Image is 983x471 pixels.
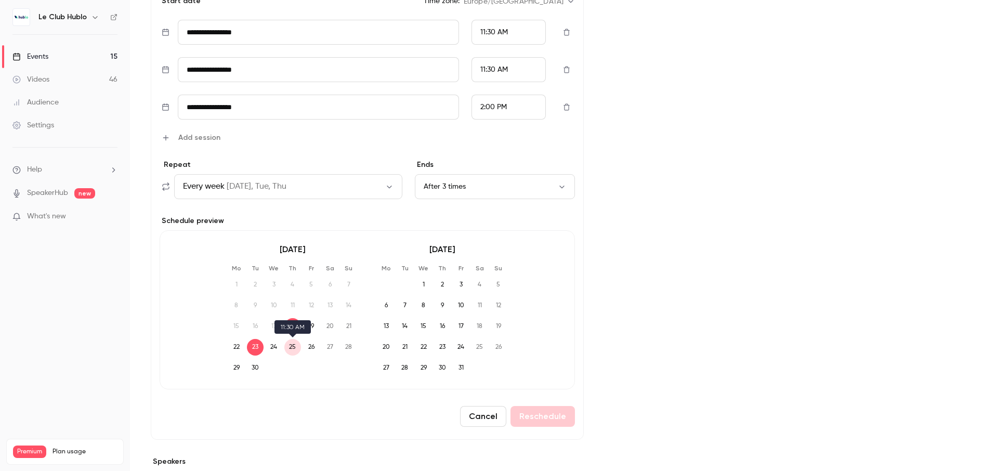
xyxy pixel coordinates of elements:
div: From [471,20,546,45]
span: 1 [415,277,432,293]
span: 12 [303,297,320,314]
span: 27 [378,360,395,376]
span: 31 [453,360,469,376]
p: Tu [247,264,264,272]
span: 23 [247,339,264,356]
span: [DATE], Tue, Thu [227,180,286,193]
p: Su [490,264,507,272]
div: Videos [12,74,49,85]
span: 21 [340,318,357,335]
span: 29 [415,360,432,376]
p: Sa [322,264,338,272]
p: Su [340,264,357,272]
div: Settings [12,120,54,130]
span: 24 [266,339,282,356]
span: 20 [378,339,395,356]
span: new [74,188,95,199]
span: 8 [415,297,432,314]
span: 25 [471,339,488,356]
span: 4 [284,277,301,293]
span: Plan usage [53,448,117,456]
span: 5 [303,277,320,293]
span: 22 [228,339,245,356]
div: From [471,57,546,82]
span: What's new [27,211,66,222]
h6: Le Club Hublo [38,12,87,22]
span: 15 [415,318,432,335]
p: Th [284,264,301,272]
span: 9 [247,297,264,314]
span: 23 [434,339,451,356]
span: 6 [378,297,395,314]
span: 26 [490,339,507,356]
span: 4 [471,277,488,293]
input: Tue, Feb 17, 2026 [178,20,459,45]
button: Add session [162,132,220,143]
span: 26 [303,339,320,356]
span: Every week [183,180,225,193]
span: 24 [453,339,469,356]
span: 10 [453,297,469,314]
input: Tue, Feb 17, 2026 [178,95,459,120]
p: Repeat [162,160,402,170]
span: 16 [434,318,451,335]
span: 8 [228,297,245,314]
li: help-dropdown-opener [12,164,117,175]
span: 2 [434,277,451,293]
span: 11 [284,297,301,314]
button: After 3 times [415,174,575,199]
span: 10 [266,297,282,314]
span: 18 [284,318,301,335]
span: Help [27,164,42,175]
span: Premium [13,446,46,458]
iframe: Noticeable Trigger [105,212,117,221]
input: Tue, Feb 17, 2026 [178,57,459,82]
button: Cancel [460,406,506,427]
p: Fr [303,264,320,272]
label: Speakers [151,456,584,467]
span: 7 [397,297,413,314]
p: [DATE] [228,243,357,256]
span: 13 [322,297,338,314]
p: We [415,264,432,272]
span: 7 [340,277,357,293]
span: 3 [266,277,282,293]
a: SpeakerHub [27,188,68,199]
span: 14 [340,297,357,314]
div: Audience [12,97,59,108]
span: 28 [340,339,357,356]
label: Schedule preview [160,216,575,226]
span: 21 [397,339,413,356]
p: Th [434,264,451,272]
span: 15 [228,318,245,335]
button: Every week[DATE], Tue, Thu [174,174,402,199]
span: 2:00 PM [480,103,507,111]
span: 11:30 AM [480,66,508,73]
span: 3 [453,277,469,293]
span: 30 [247,360,264,376]
span: 11:30 AM [480,29,508,36]
p: Mo [228,264,245,272]
span: 22 [415,339,432,356]
span: 9 [434,297,451,314]
p: Sa [471,264,488,272]
p: Mo [378,264,395,272]
p: We [266,264,282,272]
span: 16 [247,318,264,335]
span: 17 [266,318,282,335]
span: 5 [490,277,507,293]
span: 6 [322,277,338,293]
span: 27 [322,339,338,356]
span: 19 [490,318,507,335]
p: Fr [453,264,469,272]
span: 14 [397,318,413,335]
span: Add session [178,132,220,143]
span: 20 [322,318,338,335]
span: 13 [378,318,395,335]
span: 29 [228,360,245,376]
span: 19 [303,318,320,335]
span: 11 [471,297,488,314]
span: 12 [490,297,507,314]
div: From [471,95,546,120]
span: 25 [284,339,301,356]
